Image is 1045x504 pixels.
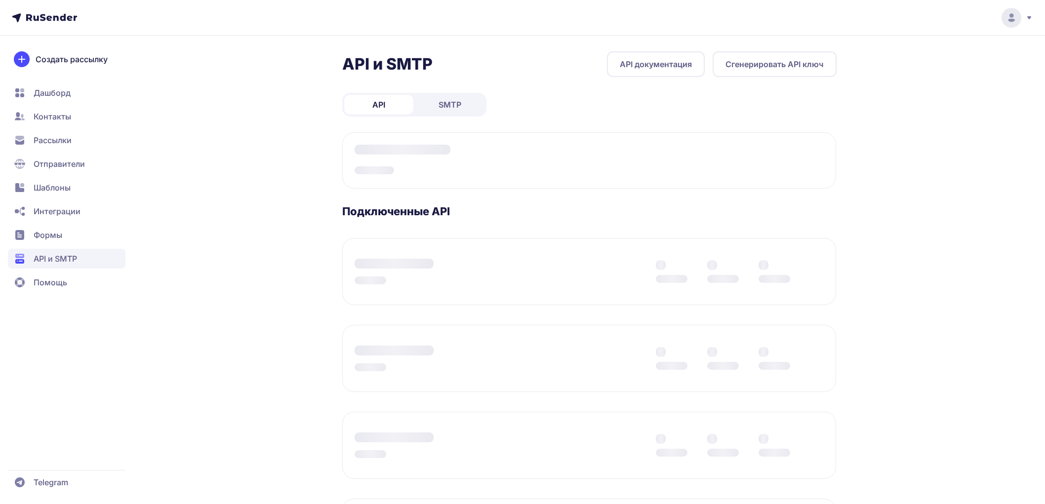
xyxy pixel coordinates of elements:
h2: API и SMTP [342,54,433,74]
a: SMTP [415,95,484,115]
a: Telegram [8,472,125,492]
a: API документация [607,51,705,77]
h3: Подключенные API [342,204,837,218]
span: SMTP [439,99,461,111]
span: Помощь [34,276,67,288]
a: API [344,95,413,115]
span: Интеграции [34,205,80,217]
span: Рассылки [34,134,72,146]
span: Telegram [34,476,68,488]
span: API и SMTP [34,253,77,265]
span: Контакты [34,111,71,122]
span: Формы [34,229,62,241]
button: Сгенерировать API ключ [713,51,837,77]
span: API [372,99,385,111]
span: Дашборд [34,87,71,99]
span: Создать рассылку [36,53,108,65]
span: Отправители [34,158,85,170]
span: Шаблоны [34,182,71,194]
